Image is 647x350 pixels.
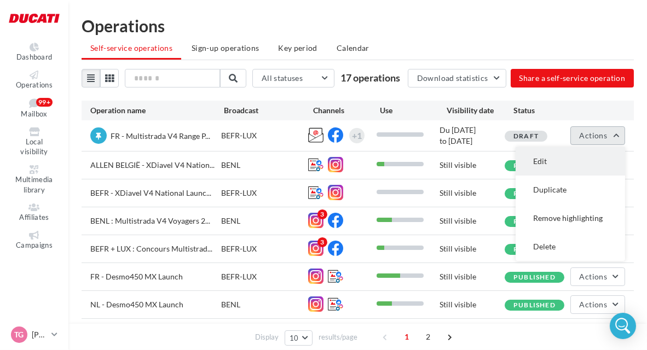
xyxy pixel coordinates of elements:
[111,131,210,141] span: FR - Multistrada V4 Range P...
[224,105,313,116] div: Broadcast
[313,105,380,116] div: Channels
[90,244,212,253] span: BEFR + LUX : Concours Multistrad...
[90,216,210,225] span: BENL : Multistrada V4 Voyagers 2...
[352,128,362,143] div: +1
[440,243,505,254] div: Still visible
[21,110,47,119] span: Mailbox
[319,332,357,342] span: results/page
[516,176,625,204] button: Duplicate
[513,189,556,197] span: Published
[570,295,625,314] button: Actions
[9,201,60,224] a: Affiliates
[610,313,636,339] div: Open Intercom Messenger
[408,69,506,87] button: Download statistics
[90,300,183,309] span: NL - Desmo450 MX Launch
[317,209,327,219] div: 3
[221,215,308,226] div: BENL
[16,80,53,89] span: Operations
[580,272,607,281] span: Actions
[20,137,48,156] span: Local visibility
[19,213,49,221] span: Affiliates
[9,96,60,121] a: Mailbox 99+
[262,73,303,83] span: All statuses
[337,43,369,52] span: Calendar
[513,132,539,140] span: Draft
[419,328,437,346] span: 2
[16,52,53,61] span: Dashboard
[278,43,317,52] span: Key period
[90,105,224,116] div: Operation name
[221,299,308,310] div: BENL
[90,272,183,281] span: FR - Desmo450 MX Launch
[252,69,334,87] button: All statuses
[440,160,505,171] div: Still visible
[580,131,607,140] span: Actions
[417,73,488,83] span: Download statistics
[570,126,625,145] button: Actions
[380,105,447,116] div: Use
[221,130,308,141] div: BEFR-LUX
[447,105,513,116] div: Visibility date
[90,188,211,197] span: BEFR - XDiavel V4 National Launc...
[90,160,215,170] span: ALLEN BELGIË - XDiavel V4 Nation...
[440,188,505,199] div: Still visible
[221,243,308,254] div: BEFR-LUX
[513,245,556,253] span: Published
[9,68,60,92] a: Operations
[16,241,53,249] span: Campaigns
[580,300,607,309] span: Actions
[9,40,60,64] a: Dashboard
[221,188,308,199] div: BEFR-LUX
[221,160,308,171] div: BENL
[440,299,505,310] div: Still visible
[513,105,580,116] div: Status
[15,329,24,340] span: TG
[285,330,313,346] button: 10
[82,17,634,34] div: Operations
[15,175,53,194] span: Multimedia library
[255,332,279,342] span: Display
[317,237,327,247] div: 3
[513,273,556,281] span: Published
[440,271,505,282] div: Still visible
[513,301,556,309] span: Published
[516,232,625,261] button: Delete
[398,328,415,346] span: 1
[32,329,47,340] p: [PERSON_NAME]
[440,215,505,226] div: Still visible
[36,98,53,107] div: 99+
[9,229,60,252] a: Campaigns
[9,163,60,196] a: Multimedia library
[9,125,60,159] a: Local visibility
[513,217,556,225] span: Published
[516,204,625,232] button: Remove highlighting
[290,334,299,342] span: 10
[513,161,556,170] span: Published
[440,125,505,147] div: Du [DATE] to [DATE]
[340,72,400,84] span: 17 operations
[192,43,259,52] span: Sign-up operations
[9,324,60,345] a: TG [PERSON_NAME]
[516,147,625,176] button: Edit
[221,271,308,282] div: BEFR-LUX
[570,267,625,286] button: Actions
[511,69,634,87] button: Share a self-service operation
